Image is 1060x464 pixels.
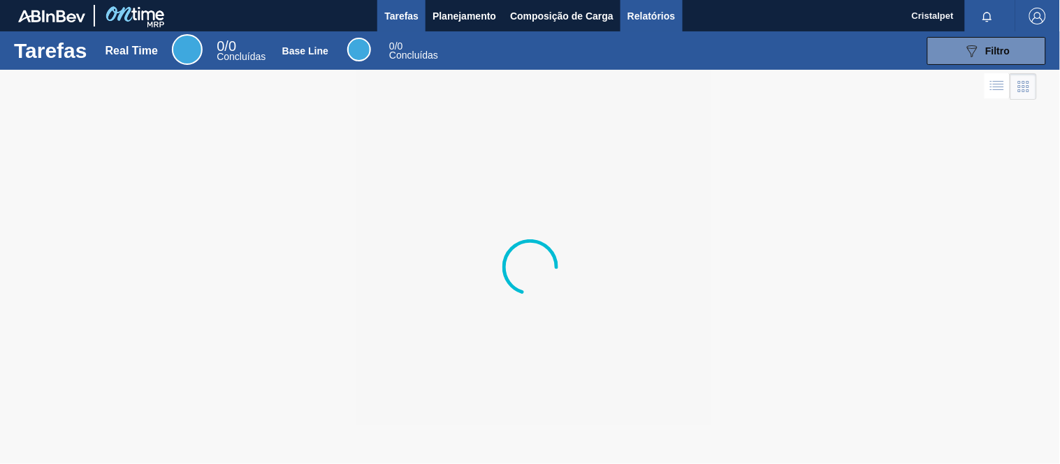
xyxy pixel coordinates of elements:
[510,8,614,24] span: Composição de Carga
[347,38,371,61] div: Base Line
[217,38,236,54] span: / 0
[389,50,438,61] span: Concluídas
[389,42,438,60] div: Base Line
[389,40,402,52] span: / 0
[282,45,328,57] div: Base Line
[433,8,496,24] span: Planejamento
[389,40,395,52] span: 0
[217,38,224,54] span: 0
[106,45,158,57] div: Real Time
[1029,8,1046,24] img: Logout
[927,37,1046,65] button: Filtro
[384,8,419,24] span: Tarefas
[986,45,1010,57] span: Filtro
[217,40,266,61] div: Real Time
[172,34,203,65] div: Real Time
[217,51,266,62] span: Concluídas
[18,10,85,22] img: TNhmsLtSVTkK8tSr43FrP2fwEKptu5GPRR3wAAAABJRU5ErkJggg==
[627,8,675,24] span: Relatórios
[965,6,1010,26] button: Notificações
[14,43,87,59] h1: Tarefas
